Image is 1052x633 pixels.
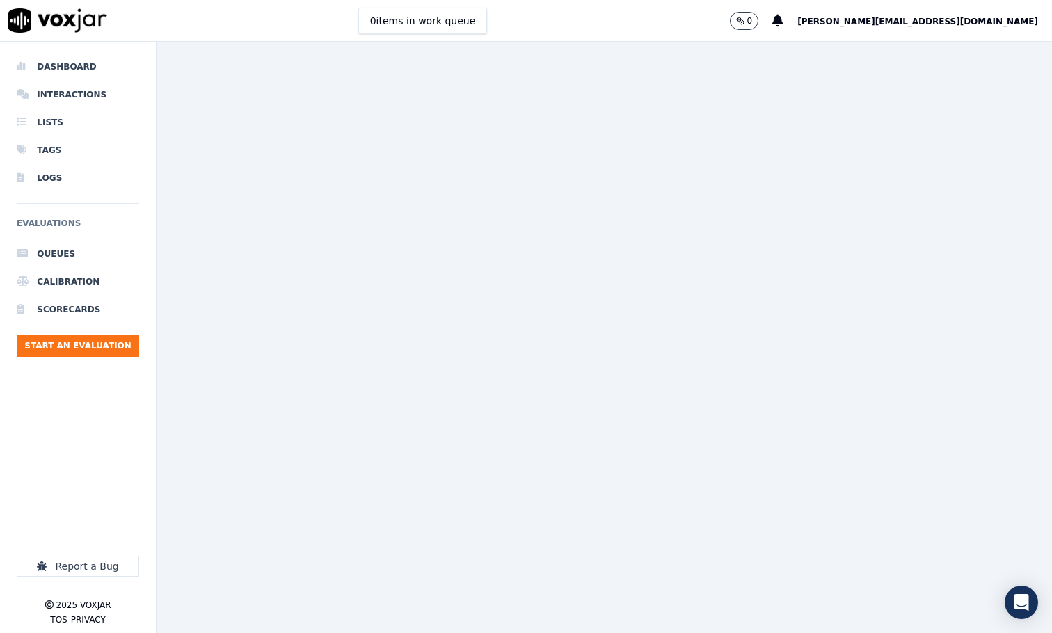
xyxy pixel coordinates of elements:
[358,8,488,34] button: 0items in work queue
[17,109,139,136] a: Lists
[56,600,111,611] p: 2025 Voxjar
[17,556,139,577] button: Report a Bug
[50,614,67,625] button: TOS
[17,215,139,240] h6: Evaluations
[8,8,107,33] img: voxjar logo
[1005,586,1038,619] div: Open Intercom Messenger
[730,12,773,30] button: 0
[17,164,139,192] a: Logs
[730,12,759,30] button: 0
[17,268,139,296] a: Calibration
[17,240,139,268] a: Queues
[797,17,1038,26] span: [PERSON_NAME][EMAIL_ADDRESS][DOMAIN_NAME]
[797,13,1052,29] button: [PERSON_NAME][EMAIL_ADDRESS][DOMAIN_NAME]
[17,296,139,323] a: Scorecards
[17,136,139,164] a: Tags
[71,614,106,625] button: Privacy
[747,15,753,26] p: 0
[17,53,139,81] a: Dashboard
[17,335,139,357] button: Start an Evaluation
[17,81,139,109] a: Interactions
